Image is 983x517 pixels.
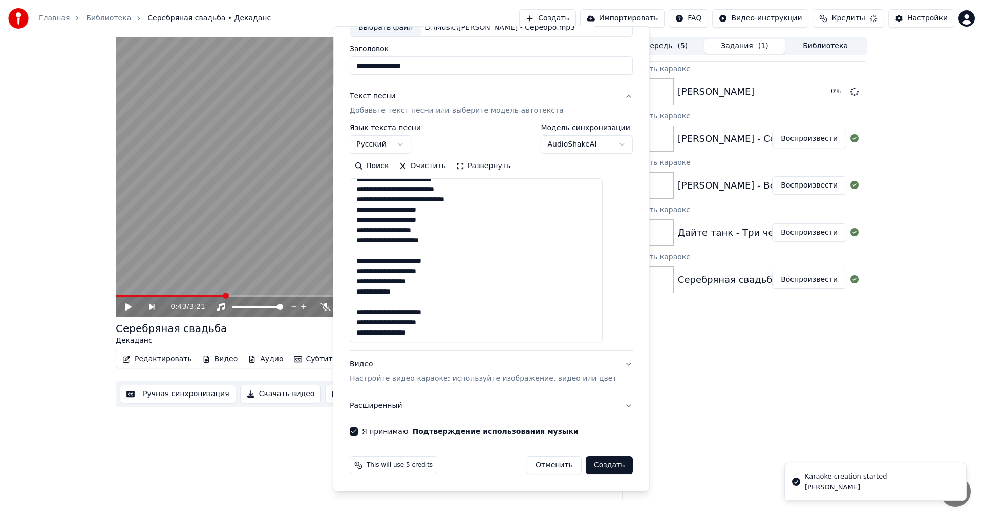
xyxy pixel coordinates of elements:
[362,428,579,435] label: Я принимаю
[541,124,633,131] label: Модель синхронизации
[350,392,633,419] button: Расширенный
[586,456,633,474] button: Создать
[350,18,421,36] div: Выбрать файл
[350,374,616,384] p: Настройте видео караоке: используйте изображение, видео или цвет
[527,456,582,474] button: Отменить
[350,45,633,52] label: Заголовок
[421,22,579,32] div: D:\Music\[PERSON_NAME] - Серебро.mp3
[350,83,633,124] button: Текст песниДобавьте текст песни или выберите модель автотекста
[451,158,516,174] button: Развернуть
[350,158,394,174] button: Поиск
[350,91,396,101] div: Текст песни
[413,428,579,435] button: Я принимаю
[367,461,433,469] span: This will use 5 credits
[350,359,616,384] div: Видео
[350,124,421,131] label: Язык текста песни
[350,106,564,116] p: Добавьте текст песни или выберите модель автотекста
[350,124,633,350] div: Текст песниДобавьте текст песни или выберите модель автотекста
[394,158,452,174] button: Очистить
[350,351,633,392] button: ВидеоНастройте видео караоке: используйте изображение, видео или цвет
